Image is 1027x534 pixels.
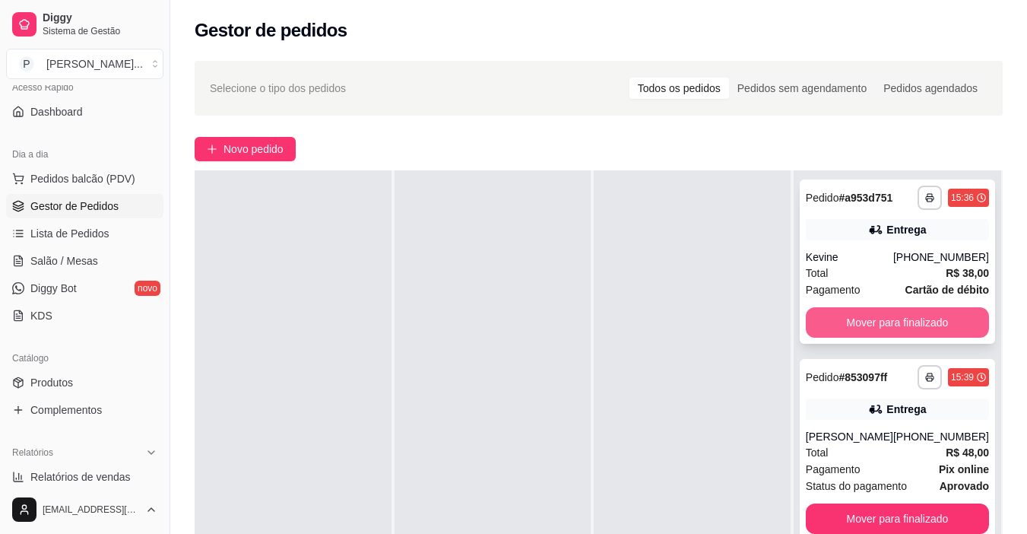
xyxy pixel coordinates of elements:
[893,250,989,265] div: [PHONE_NUMBER]
[195,18,347,43] h2: Gestor de pedidos
[940,480,989,492] strong: aprovado
[806,478,907,494] span: Status do pagamento
[6,49,163,79] button: Select a team
[6,346,163,370] div: Catálogo
[6,194,163,218] a: Gestor de Pedidos
[6,142,163,167] div: Dia a dia
[195,137,296,161] button: Novo pedido
[838,192,892,204] strong: # a953d751
[806,444,829,461] span: Total
[30,104,83,119] span: Dashboard
[6,491,163,528] button: [EMAIL_ADDRESS][DOMAIN_NAME]
[30,226,109,241] span: Lista de Pedidos
[46,56,143,72] div: [PERSON_NAME] ...
[806,192,839,204] span: Pedido
[6,221,163,246] a: Lista de Pedidos
[30,308,52,323] span: KDS
[806,307,989,338] button: Mover para finalizado
[893,429,989,444] div: [PHONE_NUMBER]
[6,167,163,191] button: Pedidos balcão (PDV)
[12,447,53,459] span: Relatórios
[806,371,839,383] span: Pedido
[6,249,163,273] a: Salão / Mesas
[806,250,893,265] div: Kevine
[30,199,119,214] span: Gestor de Pedidos
[6,276,163,300] a: Diggy Botnovo
[629,78,729,99] div: Todos os pedidos
[806,461,861,478] span: Pagamento
[939,463,989,475] strong: Pix online
[6,75,163,100] div: Acesso Rápido
[210,80,346,97] span: Selecione o tipo dos pedidos
[838,371,887,383] strong: # 853097ff
[19,56,34,72] span: P
[207,144,217,154] span: plus
[806,429,893,444] div: [PERSON_NAME]
[30,171,135,186] span: Pedidos balcão (PDV)
[43,25,157,37] span: Sistema de Gestão
[30,253,98,269] span: Salão / Mesas
[6,398,163,422] a: Complementos
[729,78,875,99] div: Pedidos sem agendamento
[806,265,829,281] span: Total
[951,192,974,204] div: 15:36
[223,141,284,157] span: Novo pedido
[6,370,163,395] a: Produtos
[905,284,989,296] strong: Cartão de débito
[806,281,861,298] span: Pagamento
[806,504,989,534] button: Mover para finalizado
[886,402,926,417] div: Entrega
[30,469,131,485] span: Relatórios de vendas
[43,11,157,25] span: Diggy
[875,78,986,99] div: Pedidos agendados
[6,100,163,124] a: Dashboard
[946,447,989,459] strong: R$ 48,00
[30,375,73,390] span: Produtos
[946,267,989,279] strong: R$ 38,00
[6,6,163,43] a: DiggySistema de Gestão
[30,402,102,418] span: Complementos
[951,371,974,383] div: 15:39
[886,222,926,237] div: Entrega
[6,465,163,489] a: Relatórios de vendas
[43,504,139,516] span: [EMAIL_ADDRESS][DOMAIN_NAME]
[30,281,77,296] span: Diggy Bot
[6,304,163,328] a: KDS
